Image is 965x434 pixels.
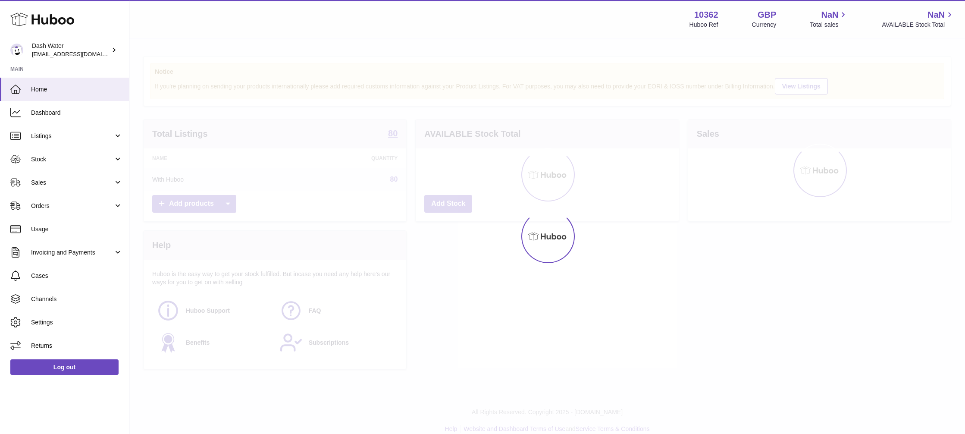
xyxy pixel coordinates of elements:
[810,21,848,29] span: Total sales
[31,342,122,350] span: Returns
[821,9,838,21] span: NaN
[31,109,122,117] span: Dashboard
[31,318,122,327] span: Settings
[31,272,122,280] span: Cases
[31,155,113,164] span: Stock
[10,44,23,57] img: bea@dash-water.com
[32,50,127,57] span: [EMAIL_ADDRESS][DOMAIN_NAME]
[810,9,848,29] a: NaN Total sales
[694,9,718,21] strong: 10362
[31,132,113,140] span: Listings
[758,9,776,21] strong: GBP
[31,248,113,257] span: Invoicing and Payments
[689,21,718,29] div: Huboo Ref
[31,179,113,187] span: Sales
[882,9,955,29] a: NaN AVAILABLE Stock Total
[882,21,955,29] span: AVAILABLE Stock Total
[31,225,122,233] span: Usage
[752,21,777,29] div: Currency
[31,202,113,210] span: Orders
[10,359,119,375] a: Log out
[32,42,110,58] div: Dash Water
[31,85,122,94] span: Home
[31,295,122,303] span: Channels
[927,9,945,21] span: NaN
